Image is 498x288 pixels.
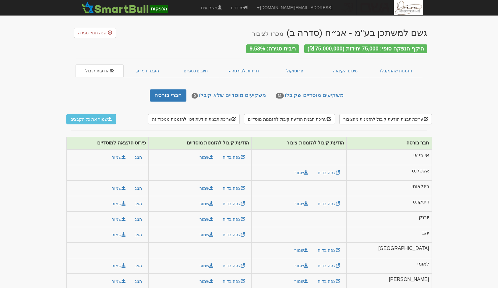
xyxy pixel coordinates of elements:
[148,114,239,124] button: עריכת תבנית הודעת זיכוי להזמנות ממכרז זה
[271,89,348,102] a: משקיעים מוסדיים שקיבלו31
[196,183,217,193] a: שמור
[78,30,107,35] span: שנה תנאי סגירה
[108,152,130,162] button: שמור
[66,137,149,149] th: פירוט הקצאה למוסדיים
[346,181,432,196] td: בינלאומי
[219,214,249,224] a: צפה בדוח
[219,152,249,162] a: צפה בדוח
[290,261,312,271] a: שמור
[76,64,124,77] a: הודעות קיבול
[346,243,432,258] td: [GEOGRAPHIC_DATA]
[252,28,427,38] div: גשם למשתכן בע"מ - אג״ח (סדרה ב)
[219,276,249,286] a: צפה בדוח
[108,183,130,193] button: שמור
[244,114,335,124] button: עריכת תבנית הודעת קיבול להזמנות מוסדיים
[314,199,344,209] a: צפה בדוח
[187,89,270,102] a: משקיעים מוסדיים שלא קיבלו0
[290,168,312,178] a: שמור
[149,137,252,149] th: הודעת קיבול להזמנות מוסדיים
[252,30,283,37] small: מכרז לציבור
[196,230,217,240] a: שמור
[108,230,130,240] button: שמור
[290,199,312,209] a: שמור
[346,212,432,227] td: יובנק
[314,261,344,271] a: צפה בדוח
[219,183,249,193] a: צפה בדוח
[131,276,146,286] button: הצג
[108,261,130,271] button: שמור
[131,183,146,193] button: הצג
[246,44,299,53] div: ריבית סגירה: 9.53%
[192,93,198,99] span: 0
[290,276,312,286] a: שמור
[339,114,432,124] button: עריכת תבנית הודעת קיבול להזמנות מהציבור
[108,214,130,224] button: שמור
[219,199,249,209] a: צפה בדוח
[290,245,312,255] a: שמור
[346,227,432,243] td: יהב
[304,44,427,53] div: היקף הנפקה סופי: 75,000 יחידות (75,000,000 ₪)
[314,168,344,178] a: צפה בדוח
[80,2,170,14] img: SmartBull Logo
[196,261,217,271] a: שמור
[314,245,344,255] a: צפה בדוח
[66,114,116,124] button: שמור את כל הקבצים
[346,196,432,212] td: דיסקונט
[370,64,423,77] a: הזמנות שהתקבלו
[346,149,432,165] td: אי בי אי
[196,276,217,286] a: שמור
[321,64,370,77] a: סיכום הקצאה
[219,261,249,271] a: צפה בדוח
[131,152,146,162] button: הצג
[269,64,321,77] a: פרוטוקול
[131,230,146,240] button: הצג
[196,199,217,209] a: שמור
[74,28,116,38] button: שנה תנאי סגירה
[131,199,146,209] button: הצג
[346,165,432,181] td: אקסלנס
[108,276,130,286] button: שמור
[196,214,217,224] a: שמור
[346,137,432,149] th: חבר בורסה
[219,230,249,240] a: צפה בדוח
[131,261,146,271] button: הצג
[150,89,186,102] a: חברי בורסה
[124,64,172,77] a: העברת ני״ע
[172,64,220,77] a: חיובים כספיים
[314,276,344,286] a: צפה בדוח
[276,93,284,99] span: 31
[196,152,217,162] a: שמור
[219,64,269,77] a: דו״חות לבורסה
[251,137,346,149] th: הודעת קיבול להזמנות ציבור
[131,214,146,224] button: הצג
[346,258,432,274] td: לאומי
[108,199,130,209] button: שמור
